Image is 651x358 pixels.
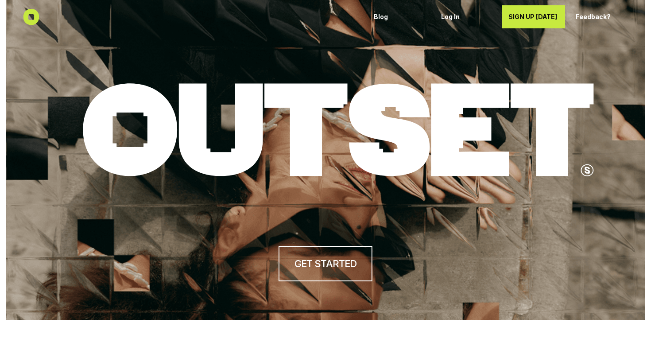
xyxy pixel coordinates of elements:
[570,5,632,28] a: Feedback?
[279,246,372,281] a: GET STARTED
[502,5,565,28] a: SIGN UP [DATE]
[435,5,498,28] a: Log In
[508,13,559,21] p: SIGN UP [DATE]
[374,13,424,21] p: Blog
[576,13,626,21] p: Feedback?
[368,5,430,28] a: Blog
[441,13,492,21] p: Log In
[294,257,356,271] h4: GET STARTED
